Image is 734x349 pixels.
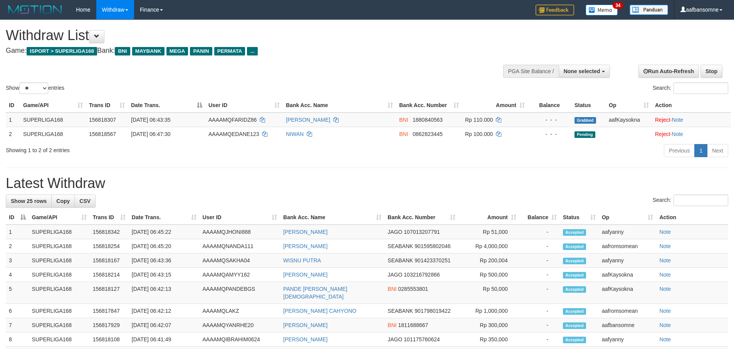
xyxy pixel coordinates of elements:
th: Op: activate to sort column ascending [606,98,652,112]
span: SEABANK [388,257,413,263]
td: 8 [6,332,29,347]
th: Date Trans.: activate to sort column ascending [129,210,200,225]
td: Rp 50,000 [459,282,519,304]
td: 6 [6,304,29,318]
td: Rp 4,000,000 [459,239,519,253]
a: [PERSON_NAME] [283,272,328,278]
td: - [519,304,560,318]
span: Accepted [563,243,586,250]
a: Note [659,243,671,249]
a: Note [672,131,684,137]
a: [PERSON_NAME] [286,117,330,123]
th: Bank Acc. Name: activate to sort column ascending [283,98,396,112]
span: Copy 901595802046 to clipboard [415,243,450,249]
th: Bank Acc. Number: activate to sort column ascending [385,210,459,225]
a: NIWAN [286,131,304,137]
td: - [519,332,560,347]
td: SUPERLIGA168 [29,268,90,282]
td: - [519,268,560,282]
td: 156818127 [90,282,129,304]
a: [PERSON_NAME] [283,229,328,235]
a: 1 [694,144,707,157]
td: 156817847 [90,304,129,318]
img: Button%20Memo.svg [586,5,618,15]
td: aafKaysokna [599,268,656,282]
div: - - - [531,116,568,124]
span: 156818307 [89,117,116,123]
a: [PERSON_NAME] [283,243,328,249]
input: Search: [674,82,728,94]
span: [DATE] 06:47:30 [131,131,170,137]
span: BNI [115,47,130,55]
a: Note [672,117,684,123]
label: Search: [653,82,728,94]
span: Copy 0285553801 to clipboard [398,286,428,292]
td: [DATE] 06:43:36 [129,253,200,268]
span: Copy 107013207791 to clipboard [404,229,440,235]
td: 156818108 [90,332,129,347]
td: AAAAMQPANDEBGS [200,282,280,304]
span: ... [247,47,257,55]
span: Copy 1880840563 to clipboard [413,117,443,123]
a: [PERSON_NAME] CAHYONO [283,308,356,314]
th: Bank Acc. Number: activate to sort column ascending [396,98,462,112]
td: aafromsomean [599,304,656,318]
td: SUPERLIGA168 [29,239,90,253]
th: ID [6,98,20,112]
span: BNI [399,117,408,123]
a: Note [659,229,671,235]
td: 4 [6,268,29,282]
td: 2 [6,127,20,141]
span: Accepted [563,229,586,236]
td: Rp 300,000 [459,318,519,332]
td: [DATE] 06:45:20 [129,239,200,253]
a: Note [659,272,671,278]
td: 1 [6,225,29,239]
span: PANIN [190,47,212,55]
td: 156818167 [90,253,129,268]
h1: Withdraw List [6,28,482,43]
span: MAYBANK [132,47,165,55]
a: Stop [700,65,722,78]
label: Show entries [6,82,64,94]
a: Note [659,322,671,328]
th: User ID: activate to sort column ascending [205,98,283,112]
span: Accepted [563,337,586,343]
span: BNI [388,286,396,292]
td: AAAAMQSAKHA04 [200,253,280,268]
td: aafromsomean [599,239,656,253]
a: Next [707,144,728,157]
td: 156818214 [90,268,129,282]
td: SUPERLIGA168 [29,318,90,332]
td: - [519,253,560,268]
span: 34 [613,2,623,9]
td: 156818254 [90,239,129,253]
td: Rp 1,000,000 [459,304,519,318]
th: Date Trans.: activate to sort column descending [128,98,205,112]
th: Op: activate to sort column ascending [599,210,656,225]
span: Copy 901798019422 to clipboard [415,308,450,314]
td: [DATE] 06:45:22 [129,225,200,239]
a: Previous [664,144,695,157]
span: Copy 103216792866 to clipboard [404,272,440,278]
td: aafyanny [599,225,656,239]
td: AAAAMQYANRHE20 [200,318,280,332]
td: aafKaysokna [606,112,652,127]
td: 1 [6,112,20,127]
span: Rp 110.000 [465,117,493,123]
img: Feedback.jpg [536,5,574,15]
span: 156818567 [89,131,116,137]
a: Note [659,286,671,292]
span: PERMATA [214,47,245,55]
div: Showing 1 to 2 of 2 entries [6,143,300,154]
td: [DATE] 06:42:12 [129,304,200,318]
a: Note [659,257,671,263]
td: AAAAMQNANDA111 [200,239,280,253]
span: [DATE] 06:43:35 [131,117,170,123]
th: Action [656,210,728,225]
td: AAAAMQAMYY162 [200,268,280,282]
th: Status: activate to sort column ascending [560,210,599,225]
td: SUPERLIGA168 [20,127,86,141]
h4: Game: Bank: [6,47,482,55]
td: SUPERLIGA168 [29,282,90,304]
